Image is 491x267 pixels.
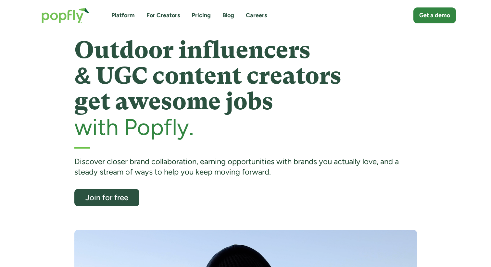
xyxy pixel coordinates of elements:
[80,193,133,201] div: Join for free
[413,7,456,23] a: Get a demo
[35,1,96,30] a: home
[419,11,450,19] div: Get a demo
[246,11,267,19] a: Careers
[146,11,180,19] a: For Creators
[74,115,417,140] h2: with Popfly.
[74,189,139,206] a: Join for free
[111,11,135,19] a: Platform
[74,156,417,177] div: Discover closer brand collaboration, earning opportunities with brands you actually love, and a s...
[192,11,211,19] a: Pricing
[222,11,234,19] a: Blog
[74,37,417,115] h1: Outdoor influencers & UGC content creators get awesome jobs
